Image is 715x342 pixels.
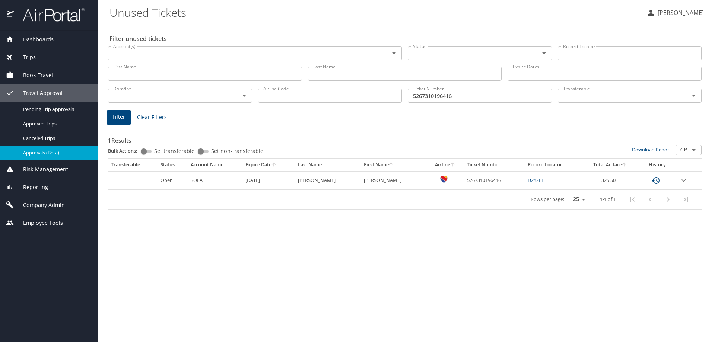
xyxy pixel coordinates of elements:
button: Open [239,90,250,101]
h2: Filter unused tickets [109,33,703,45]
th: Expire Date [242,159,295,171]
p: Bulk Actions: [108,147,143,154]
td: 5267310196416 [464,171,525,189]
img: icon-airportal.png [7,7,15,22]
button: sort [389,163,394,167]
th: Account Name [188,159,242,171]
td: [DATE] [242,171,295,189]
span: Employee Tools [14,219,63,227]
th: Total Airfare [582,159,638,171]
a: D2YZFF [528,177,544,183]
span: Filter [112,112,125,122]
th: First Name [361,159,427,171]
span: Company Admin [14,201,65,209]
td: [PERSON_NAME] [295,171,361,189]
span: Set non-transferable [211,148,263,154]
h3: 1 Results [108,132,702,145]
p: Rows per page: [531,197,564,202]
button: Filter [107,110,131,125]
table: custom pagination table [108,159,702,210]
img: Southwest Airlines [440,176,448,183]
span: Clear Filters [137,113,167,122]
td: SOLA [188,171,242,189]
button: Open [389,48,399,58]
th: Status [158,159,188,171]
th: Last Name [295,159,361,171]
button: Open [689,145,699,155]
button: Clear Filters [134,111,170,124]
th: History [638,159,676,171]
img: airportal-logo.png [15,7,85,22]
span: Travel Approval [14,89,63,97]
button: Open [689,90,699,101]
th: Airline [427,159,464,171]
td: 325.50 [582,171,638,189]
div: Transferable [111,162,155,168]
span: Pending Trip Approvals [23,106,89,113]
span: Approved Trips [23,120,89,127]
button: [PERSON_NAME] [643,6,707,19]
span: Canceled Trips [23,135,89,142]
span: Book Travel [14,71,53,79]
td: [PERSON_NAME] [361,171,427,189]
a: Download Report [632,146,671,153]
select: rows per page [567,194,588,205]
button: expand row [679,176,688,185]
th: Ticket Number [464,159,525,171]
span: Approvals (Beta) [23,149,89,156]
button: Open [539,48,549,58]
span: Trips [14,53,36,61]
button: sort [450,163,455,167]
span: Risk Management [14,165,68,173]
th: Record Locator [525,159,582,171]
h1: Unused Tickets [109,1,641,24]
td: Open [158,171,188,189]
span: Set transferable [154,148,194,154]
button: sort [622,163,627,167]
span: Reporting [14,183,48,191]
button: sort [271,163,277,167]
p: [PERSON_NAME] [655,8,704,17]
span: Dashboards [14,35,54,44]
p: 1-1 of 1 [600,197,616,202]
